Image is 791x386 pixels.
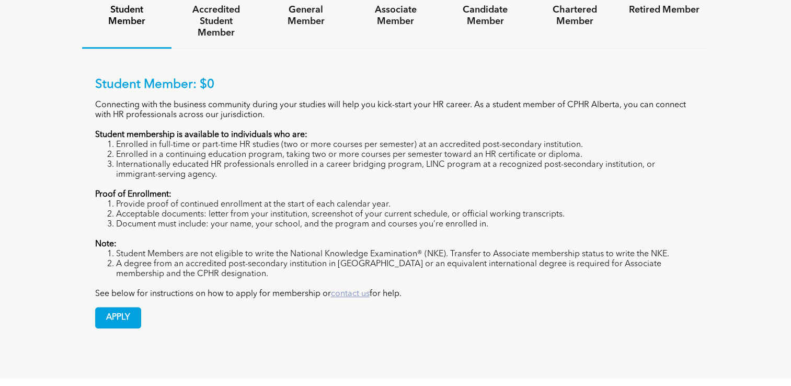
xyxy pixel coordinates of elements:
[96,308,141,328] span: APPLY
[116,160,696,180] li: Internationally educated HR professionals enrolled in a career bridging program, LINC program at ...
[95,240,117,248] strong: Note:
[450,4,520,27] h4: Candidate Member
[116,210,696,220] li: Acceptable documents: letter from your institution, screenshot of your current schedule, or offic...
[95,77,696,93] p: Student Member: $0
[116,150,696,160] li: Enrolled in a continuing education program, taking two or more courses per semester toward an HR ...
[331,290,370,298] a: contact us
[116,200,696,210] li: Provide proof of continued enrollment at the start of each calendar year.
[95,131,307,139] strong: Student membership is available to individuals who are:
[116,140,696,150] li: Enrolled in full-time or part-time HR studies (two or more courses per semester) at an accredited...
[629,4,700,16] h4: Retired Member
[270,4,341,27] h4: General Member
[116,220,696,230] li: Document must include: your name, your school, and the program and courses you’re enrolled in.
[540,4,610,27] h4: Chartered Member
[95,190,171,199] strong: Proof of Enrollment:
[116,249,696,259] li: Student Members are not eligible to write the National Knowledge Examination® (NKE). Transfer to ...
[95,307,141,328] a: APPLY
[91,4,162,27] h4: Student Member
[95,289,696,299] p: See below for instructions on how to apply for membership or for help.
[360,4,431,27] h4: Associate Member
[116,259,696,279] li: A degree from an accredited post-secondary institution in [GEOGRAPHIC_DATA] or an equivalent inte...
[181,4,251,39] h4: Accredited Student Member
[95,100,696,120] p: Connecting with the business community during your studies will help you kick-start your HR caree...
